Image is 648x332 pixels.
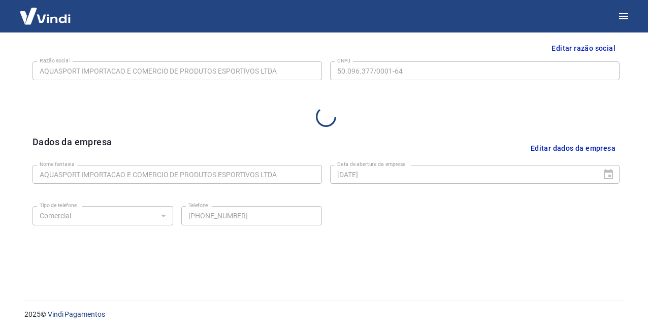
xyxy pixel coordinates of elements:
[337,57,350,64] label: CNPJ
[40,202,77,209] label: Tipo de telefone
[337,160,406,168] label: Data de abertura da empresa
[527,135,620,161] button: Editar dados da empresa
[33,135,112,161] h6: Dados da empresa
[40,57,70,64] label: Razão social
[40,160,75,168] label: Nome fantasia
[330,165,594,184] input: DD/MM/YYYY
[12,1,78,31] img: Vindi
[48,310,105,318] a: Vindi Pagamentos
[24,309,624,320] p: 2025 ©
[547,39,620,58] button: Editar razão social
[188,202,208,209] label: Telefone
